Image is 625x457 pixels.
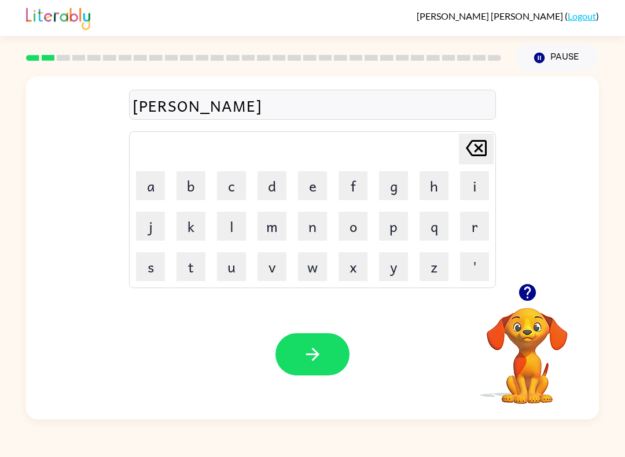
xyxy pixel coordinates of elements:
button: y [379,252,408,281]
button: ' [460,252,489,281]
button: j [136,212,165,241]
button: t [177,252,205,281]
button: i [460,171,489,200]
button: k [177,212,205,241]
button: b [177,171,205,200]
video: Your browser must support playing .mp4 files to use Literably. Please try using another browser. [469,290,585,406]
button: z [420,252,448,281]
button: r [460,212,489,241]
button: q [420,212,448,241]
button: s [136,252,165,281]
button: w [298,252,327,281]
button: m [258,212,286,241]
span: [PERSON_NAME] [PERSON_NAME] [417,10,565,21]
button: o [339,212,367,241]
button: d [258,171,286,200]
a: Logout [568,10,596,21]
div: ( ) [417,10,599,21]
button: a [136,171,165,200]
button: Pause [515,45,599,71]
button: f [339,171,367,200]
button: p [379,212,408,241]
img: Literably [26,5,90,30]
button: c [217,171,246,200]
button: u [217,252,246,281]
div: [PERSON_NAME] [133,93,492,117]
button: l [217,212,246,241]
button: v [258,252,286,281]
button: n [298,212,327,241]
button: e [298,171,327,200]
button: h [420,171,448,200]
button: g [379,171,408,200]
button: x [339,252,367,281]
